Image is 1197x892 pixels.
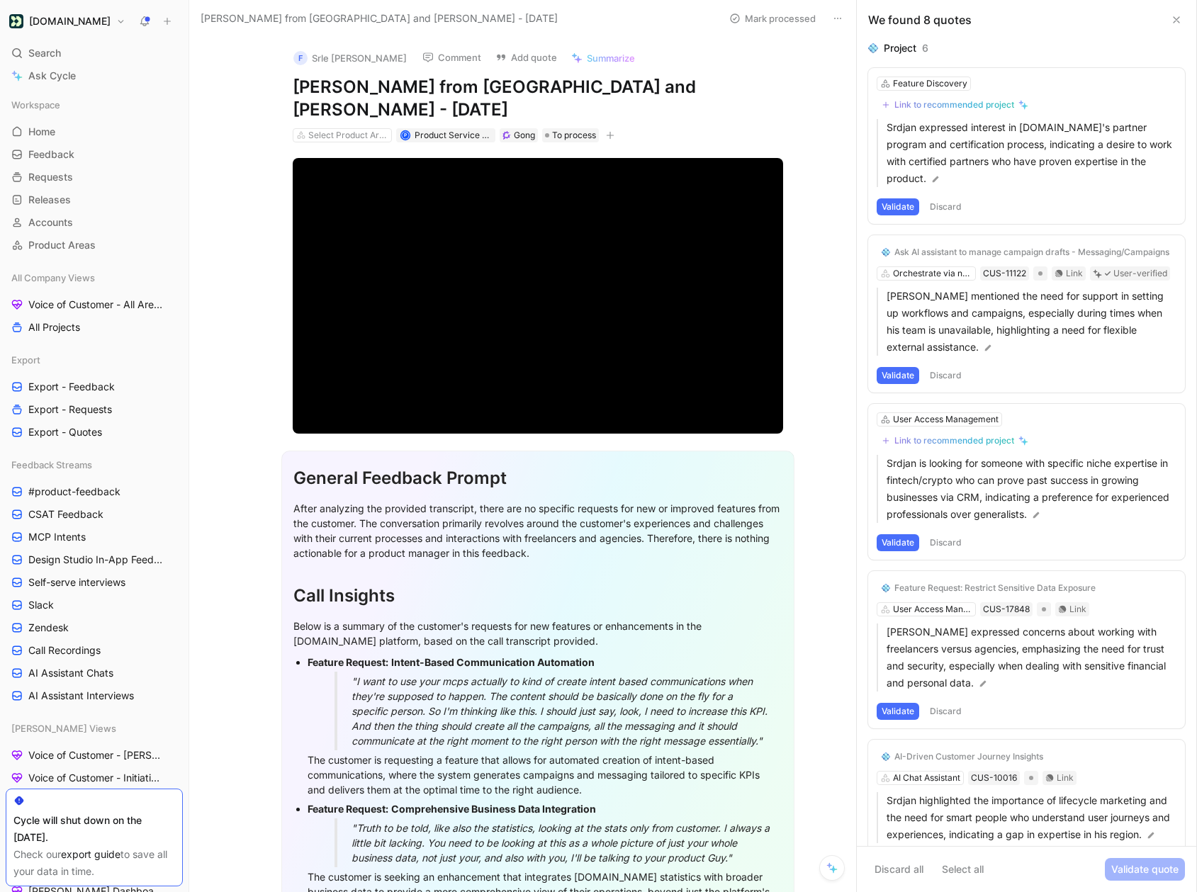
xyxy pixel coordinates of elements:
span: Slack [28,598,54,612]
div: Below is a summary of the customer's requests for new features or enhancements in the [DOMAIN_NAM... [293,619,782,648]
a: Export - Requests [6,399,183,420]
span: Home [28,125,55,139]
img: pen.svg [931,174,940,184]
div: [PERSON_NAME] Views [6,718,183,739]
a: Voice of Customer - Initiatives [6,767,183,789]
span: Self-serve interviews [28,575,125,589]
div: All Company ViewsVoice of Customer - All AreasAll Projects [6,267,183,338]
span: Ask Cycle [28,67,76,84]
button: Discard [925,703,967,720]
span: Feedback [28,147,74,162]
button: Link to recommended project [877,432,1033,449]
button: 💠Feature Request: Restrict Sensitive Data Exposure [877,580,1101,597]
a: Self-serve interviews [6,572,183,593]
div: Ask AI assistant to manage campaign drafts - Messaging/Campaigns [894,247,1169,258]
span: Releases [28,193,71,207]
button: Discard [925,198,967,215]
img: Customer.io [9,14,23,28]
a: Requests [6,166,183,188]
div: We found 8 quotes [868,11,972,28]
span: Call Recordings [28,643,101,657]
span: Export - Quotes [28,425,102,439]
img: pen.svg [1146,830,1156,840]
button: Link to recommended project [877,96,1033,113]
span: Voice of Customer - All Areas [28,298,163,312]
div: Video Player [293,158,783,434]
div: Gong [514,128,535,142]
a: AI Assistant Chats [6,662,183,684]
span: Voice of Customer - [PERSON_NAME] [28,748,166,762]
a: Voice of Customer - All Areas [6,294,183,315]
a: Export - Feedback [6,376,183,397]
div: General Feedback Prompt [293,465,782,491]
div: "Truth to be told, like also the statistics, looking at the stats only from customer. I always a ... [352,820,772,865]
button: Discard [925,534,967,551]
a: Releases [6,189,183,210]
div: Link to recommended project [894,99,1014,111]
div: To process [542,128,599,142]
button: 💠AI-Driven Customer Journey Insights [877,748,1048,765]
a: Voice of Customer - [PERSON_NAME] [6,745,183,766]
span: To process [552,128,596,142]
img: 💠 [882,584,890,592]
div: Export [6,349,183,371]
button: Mark processed [723,9,822,28]
a: Export - Quotes [6,422,183,443]
button: Comment [416,47,488,67]
img: 💠 [882,248,890,256]
p: Srdjan expressed interest in [DOMAIN_NAME]'s partner program and certification process, indicatin... [887,119,1176,187]
div: User Access Management [893,412,999,427]
div: ExportExport - FeedbackExport - RequestsExport - Quotes [6,349,183,443]
a: Design Studio In-App Feedback [6,549,183,570]
div: P [401,131,409,139]
a: Product Areas [6,235,183,256]
span: Export [11,353,40,367]
div: Feature Request: Restrict Sensitive Data Exposure [894,582,1096,594]
button: Validate [877,367,919,384]
a: Home [6,121,183,142]
span: Summarize [587,52,635,64]
button: Discard all [868,858,930,881]
span: Design Studio In-App Feedback [28,553,164,567]
button: 💠Ask AI assistant to manage campaign drafts - Messaging/Campaigns [877,244,1174,261]
h1: [PERSON_NAME] from [GEOGRAPHIC_DATA] and [PERSON_NAME] - [DATE] [293,76,783,121]
a: Feedback [6,144,183,165]
span: All Projects [28,320,80,334]
p: [PERSON_NAME] expressed concerns about working with freelancers versus agencies, emphasizing the ... [887,623,1176,691]
a: MCP Intents [6,526,183,548]
button: Select all [935,858,990,881]
span: Voice of Customer - Initiatives [28,771,164,785]
a: export guide [61,848,120,860]
span: All Company Views [11,271,95,285]
div: AI-Driven Customer Journey Insights [894,751,1043,762]
span: Product Service Account [415,130,515,140]
div: After analyzing the provided transcript, there are no specific requests for new or improved featu... [293,501,782,560]
span: AI Assistant Interviews [28,689,134,703]
div: Search [6,43,183,64]
a: Zendesk [6,617,183,638]
div: Feedback Streams#product-feedbackCSAT FeedbackMCP IntentsDesign Studio In-App FeedbackSelf-serve ... [6,454,183,706]
span: Product Areas [28,238,96,252]
p: [PERSON_NAME] mentioned the need for support in setting up workflows and campaigns, especially du... [887,288,1176,356]
div: Workspace [6,94,183,115]
img: pen.svg [1031,510,1041,520]
span: Requests [28,170,73,184]
span: [PERSON_NAME] from [GEOGRAPHIC_DATA] and [PERSON_NAME] - [DATE] [201,10,558,27]
button: Add quote [489,47,563,67]
strong: Intent-Based Communication Automation [391,656,595,668]
button: Validate quote [1105,858,1185,881]
strong: Comprehensive Business Data Integration [391,803,596,815]
button: FSrle [PERSON_NAME] [287,47,413,69]
p: Srdjan is looking for someone with specific niche expertise in fintech/crypto who can prove past ... [887,455,1176,523]
div: Call Insights [293,583,782,609]
div: Modal Window [293,158,783,434]
button: Customer.io[DOMAIN_NAME] [6,11,129,31]
span: Export - Requests [28,402,112,417]
a: All Projects [6,317,183,338]
span: Workspace [11,98,60,112]
div: Feedback Streams [6,454,183,475]
span: AI Assistant Chats [28,666,113,680]
strong: Feature Request: [308,656,388,668]
span: MCP Intents [28,530,86,544]
div: The customer is requesting a feature that allows for automated creation of intent-based communica... [308,752,782,797]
